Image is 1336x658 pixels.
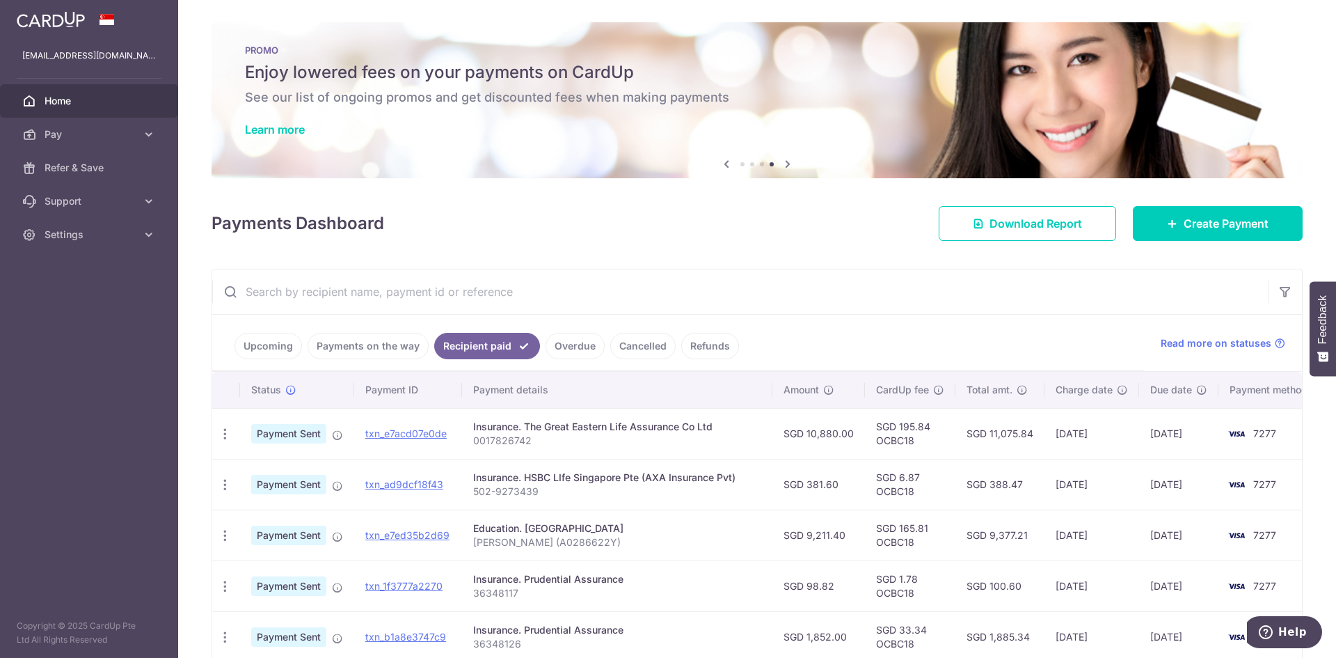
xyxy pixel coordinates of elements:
span: Read more on statuses [1161,336,1271,350]
iframe: Opens a widget where you can find more information [1247,616,1322,651]
p: 36348126 [473,637,761,651]
span: Create Payment [1184,215,1269,232]
a: txn_e7acd07e0de [365,428,447,439]
a: Learn more [245,123,305,136]
span: CardUp fee [876,383,929,397]
p: [EMAIL_ADDRESS][DOMAIN_NAME] [22,49,156,63]
img: Bank Card [1223,578,1250,595]
td: SGD 9,377.21 [955,510,1044,561]
span: 7277 [1253,529,1276,541]
h4: Payments Dashboard [212,211,384,236]
div: Insurance. Prudential Assurance [473,572,761,586]
div: Insurance. The Great Eastern Life Assurance Co Ltd [473,420,761,434]
th: Payment ID [354,372,462,408]
span: Payment Sent [251,475,326,494]
span: Refer & Save [45,161,136,175]
a: Cancelled [610,333,676,359]
img: Bank Card [1223,629,1250,645]
td: SGD 98.82 [772,561,865,611]
span: Charge date [1056,383,1113,397]
span: Due date [1150,383,1192,397]
span: Payment Sent [251,627,326,647]
span: Total amt. [967,383,1012,397]
p: 0017826742 [473,434,761,448]
span: Download Report [989,215,1082,232]
a: Upcoming [234,333,302,359]
img: Latest Promos banner [212,22,1303,178]
td: [DATE] [1139,510,1218,561]
td: [DATE] [1139,561,1218,611]
a: txn_e7ed35b2d69 [365,529,450,541]
span: Status [251,383,281,397]
img: CardUp [17,11,85,28]
a: txn_ad9dcf18f43 [365,478,443,490]
input: Search by recipient name, payment id or reference [212,269,1269,314]
h6: See our list of ongoing promos and get discounted fees when making payments [245,89,1269,106]
a: Download Report [939,206,1116,241]
a: txn_b1a8e3747c9 [365,631,446,643]
a: txn_1f3777a2270 [365,580,443,592]
td: [DATE] [1139,459,1218,510]
span: 7277 [1253,478,1276,490]
span: Feedback [1317,295,1329,344]
td: [DATE] [1139,408,1218,459]
div: Insurance. HSBC LIfe Singapore Pte (AXA Insurance Pvt) [473,471,761,485]
div: Insurance. Prudential Assurance [473,623,761,637]
button: Feedback - Show survey [1310,281,1336,376]
th: Payment method [1218,372,1324,408]
td: [DATE] [1044,408,1139,459]
span: Payment Sent [251,526,326,545]
td: SGD 100.60 [955,561,1044,611]
td: SGD 165.81 OCBC18 [865,510,955,561]
a: Payments on the way [308,333,429,359]
span: Payment Sent [251,424,326,444]
span: Settings [45,228,136,242]
p: 36348117 [473,586,761,600]
th: Payment details [462,372,772,408]
td: SGD 195.84 OCBC18 [865,408,955,459]
img: Bank Card [1223,476,1250,493]
a: Overdue [546,333,605,359]
span: Amount [784,383,819,397]
span: Payment Sent [251,577,326,596]
td: [DATE] [1044,510,1139,561]
h5: Enjoy lowered fees on your payments on CardUp [245,61,1269,84]
td: SGD 11,075.84 [955,408,1044,459]
div: Education. [GEOGRAPHIC_DATA] [473,522,761,535]
span: Pay [45,127,136,141]
a: Read more on statuses [1161,336,1285,350]
a: Create Payment [1133,206,1303,241]
img: Bank Card [1223,425,1250,442]
td: SGD 388.47 [955,459,1044,510]
td: SGD 9,211.40 [772,510,865,561]
td: SGD 381.60 [772,459,865,510]
a: Refunds [681,333,739,359]
span: Support [45,194,136,208]
p: [PERSON_NAME] (A0286622Y) [473,535,761,549]
p: 502-9273439 [473,485,761,499]
td: SGD 10,880.00 [772,408,865,459]
span: Home [45,94,136,108]
td: [DATE] [1044,459,1139,510]
td: [DATE] [1044,561,1139,611]
p: PROMO [245,45,1269,56]
td: SGD 6.87 OCBC18 [865,459,955,510]
a: Recipient paid [434,333,540,359]
span: 7277 [1253,428,1276,439]
img: Bank Card [1223,527,1250,544]
span: 7277 [1253,580,1276,592]
td: SGD 1.78 OCBC18 [865,561,955,611]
